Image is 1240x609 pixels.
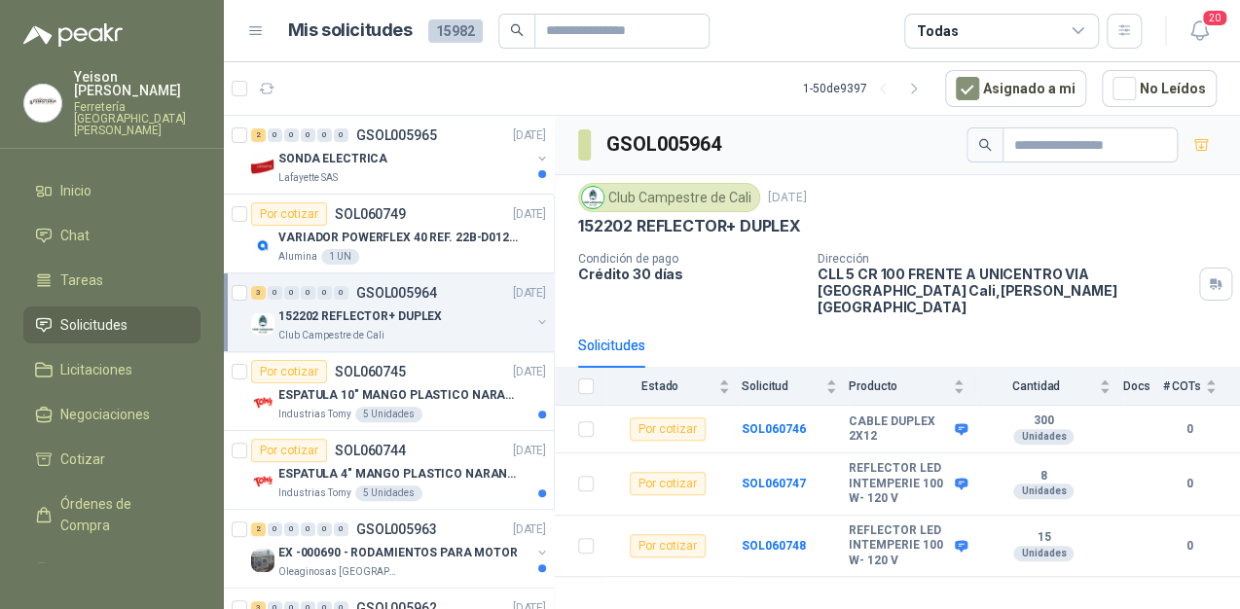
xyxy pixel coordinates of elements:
p: CLL 5 CR 100 FRENTE A UNICENTRO VIA [GEOGRAPHIC_DATA] Cali , [PERSON_NAME][GEOGRAPHIC_DATA] [818,266,1191,315]
th: # COTs [1162,368,1240,406]
h3: GSOL005964 [606,129,724,160]
a: SOL060746 [742,422,806,436]
a: Inicio [23,172,201,209]
a: Solicitudes [23,306,201,343]
span: 20 [1201,9,1228,27]
img: Company Logo [24,85,61,122]
div: 2 [251,128,266,142]
p: GSOL005965 [356,128,437,142]
a: Por cotizarSOL060749[DATE] Company LogoVARIADOR POWERFLEX 40 REF. 22B-D012N104Alumina1 UN [224,195,554,273]
p: Lafayette SAS [278,170,338,186]
div: Unidades [1013,429,1074,445]
p: Alumina [278,249,317,265]
b: 0 [1162,537,1217,555]
th: Docs [1122,368,1162,406]
span: search [510,23,524,37]
p: 152202 REFLECTOR+ DUPLEX [278,307,442,326]
p: VARIADOR POWERFLEX 40 REF. 22B-D012N104 [278,229,521,247]
div: 0 [317,128,332,142]
b: 0 [1162,475,1217,493]
p: EX -000690 - RODAMIENTOS PARA MOTOR [278,544,518,562]
a: Chat [23,217,201,254]
div: 0 [301,128,315,142]
a: Remisiones [23,552,201,589]
a: 3 0 0 0 0 0 GSOL005964[DATE] Company Logo152202 REFLECTOR+ DUPLEXClub Campestre de Cali [251,281,550,343]
span: Cantidad [976,379,1095,393]
p: Oleaginosas [GEOGRAPHIC_DATA][PERSON_NAME] [278,564,401,580]
b: REFLECTOR LED INTEMPERIE 100 W- 120 V [849,523,950,569]
a: Por cotizarSOL060744[DATE] Company LogoESPATULA 4" MANGO PLASTICO NARANJA MARCA TRUPPERIndustrias... [224,431,554,510]
div: Unidades [1013,546,1074,561]
img: Company Logo [251,233,274,257]
div: 0 [284,286,299,300]
img: Logo peakr [23,23,123,47]
button: No Leídos [1102,70,1217,107]
a: Licitaciones [23,351,201,388]
p: SOL060749 [335,207,406,221]
div: Por cotizar [251,202,327,226]
div: Por cotizar [630,472,706,495]
div: 0 [334,286,348,300]
p: SOL060745 [335,365,406,378]
p: Crédito 30 días [578,266,802,282]
span: Remisiones [60,559,132,581]
span: # COTs [1162,379,1201,393]
p: GSOL005963 [356,522,437,536]
th: Producto [849,368,976,406]
div: 3 [251,286,266,300]
button: 20 [1182,14,1217,49]
b: 300 [976,413,1111,429]
p: [DATE] [513,126,546,145]
a: 2 0 0 0 0 0 GSOL005963[DATE] Company LogoEX -000690 - RODAMIENTOS PARA MOTOROleaginosas [GEOGRAPH... [251,518,550,580]
div: 0 [317,522,332,536]
div: Solicitudes [578,335,645,356]
div: 1 UN [321,249,359,265]
span: Negociaciones [60,404,150,425]
div: 5 Unidades [355,485,422,501]
span: Tareas [60,269,103,291]
p: [DATE] [513,284,546,303]
p: SONDA ELECTRICA [278,150,387,168]
p: Dirección [818,252,1191,266]
b: CABLE DUPLEX 2X12 [849,414,950,445]
span: Licitaciones [60,359,132,380]
span: Inicio [60,180,91,201]
div: 0 [317,286,332,300]
span: Producto [849,379,949,393]
div: 0 [301,522,315,536]
p: SOL060744 [335,444,406,457]
img: Company Logo [251,549,274,572]
p: Yeison [PERSON_NAME] [74,70,201,97]
a: Negociaciones [23,396,201,433]
div: Por cotizar [251,439,327,462]
span: Solicitudes [60,314,128,336]
a: Cotizar [23,441,201,478]
a: Por cotizarSOL060745[DATE] Company LogoESPATULA 10" MANGO PLASTICO NARANJA MARCA TRUPPERIndustria... [224,352,554,431]
b: REFLECTOR LED INTEMPERIE 100 W- 120 V [849,461,950,507]
span: 15982 [428,19,483,43]
img: Company Logo [251,391,274,414]
div: Unidades [1013,484,1074,499]
p: Ferretería [GEOGRAPHIC_DATA][PERSON_NAME] [74,101,201,136]
div: 0 [334,522,348,536]
span: Órdenes de Compra [60,493,182,536]
img: Company Logo [251,312,274,336]
div: 0 [268,128,282,142]
th: Estado [605,368,742,406]
p: ESPATULA 10" MANGO PLASTICO NARANJA MARCA TRUPPER [278,386,521,405]
span: Chat [60,225,90,246]
img: Company Logo [582,187,603,208]
div: 0 [284,128,299,142]
div: 0 [284,522,299,536]
div: Club Campestre de Cali [578,183,760,212]
div: 0 [301,286,315,300]
div: Todas [917,20,958,42]
p: [DATE] [768,189,807,207]
div: 0 [268,522,282,536]
span: Estado [605,379,714,393]
p: [DATE] [513,520,546,539]
p: Industrias Tomy [278,485,351,501]
img: Company Logo [251,155,274,178]
div: 5 Unidades [355,407,422,422]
